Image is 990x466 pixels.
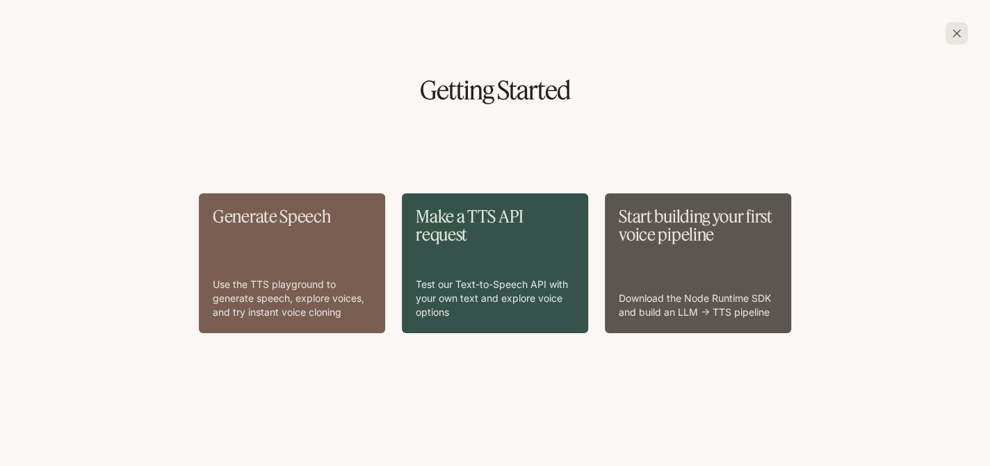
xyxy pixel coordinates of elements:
[199,193,385,333] a: Generate SpeechUse the TTS playground to generate speech, explore voices, and try instant voice c...
[416,278,574,319] p: Test our Text-to-Speech API with your own text and explore voice options
[22,78,968,103] h1: Getting Started
[213,207,371,225] p: Generate Speech
[605,193,791,333] a: Start building your first voice pipelineDownload the Node Runtime SDK and build an LLM → TTS pipe...
[619,207,777,244] p: Start building your first voice pipeline
[402,193,588,333] a: Make a TTS API requestTest our Text-to-Speech API with your own text and explore voice options
[416,207,574,244] p: Make a TTS API request
[619,291,777,319] p: Download the Node Runtime SDK and build an LLM → TTS pipeline
[213,278,371,319] p: Use the TTS playground to generate speech, explore voices, and try instant voice cloning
